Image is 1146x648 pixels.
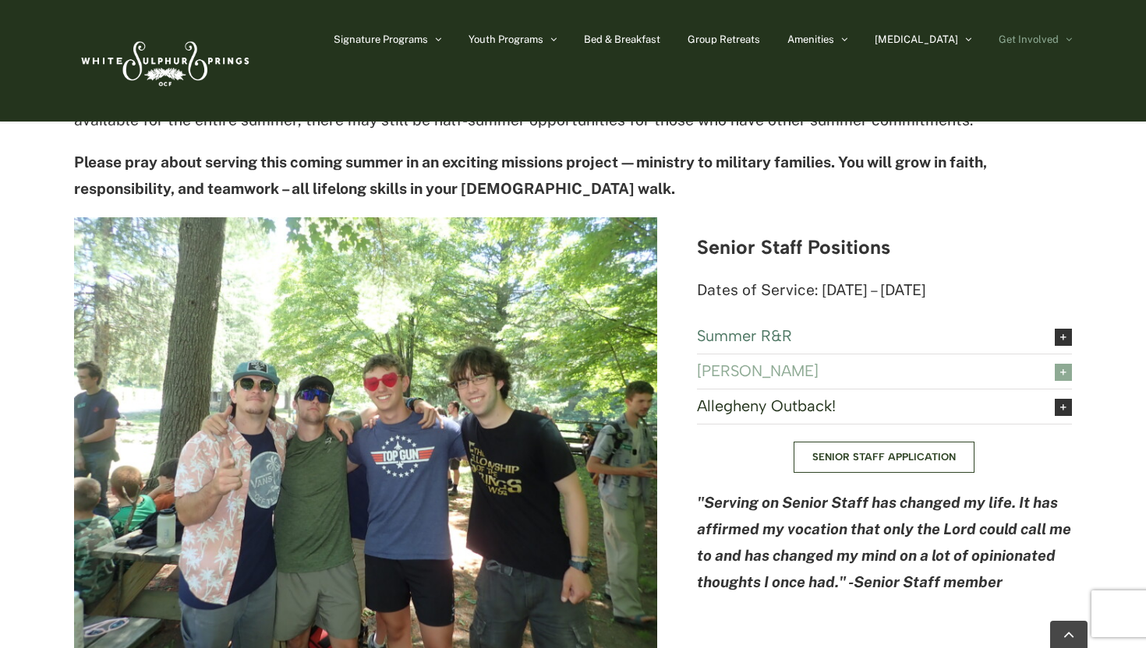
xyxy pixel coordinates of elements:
a: Summer R&R [697,319,1072,354]
h3: Senior Staff Positions [697,237,1072,258]
span: Group Retreats [688,34,760,44]
em: "Serving on Senior Staff has changed my life. It has affirmed my vocation that only the Lord coul... [697,494,1071,590]
span: Signature Programs [334,34,428,44]
span: Senior Staff Application [812,451,956,463]
span: Get Involved [999,34,1059,44]
span: [MEDICAL_DATA] [875,34,958,44]
a: [PERSON_NAME] [697,354,1072,389]
span: Amenities [787,34,834,44]
span: Summer R&R [697,327,1031,344]
strong: Please pray about serving this coming summer in an exciting missions project—ministry to military... [74,153,987,197]
a: Allegheny Outback! [697,389,1072,424]
span: Bed & Breakfast [584,34,660,44]
span: Youth Programs [469,34,543,44]
img: White Sulphur Springs Logo [74,24,253,97]
span: [PERSON_NAME] [697,362,1031,379]
span: Allegheny Outback! [697,397,1031,414]
a: Apply for Senior Staff [794,442,974,473]
p: Dates of Service: [DATE] – [DATE] [697,277,1072,304]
